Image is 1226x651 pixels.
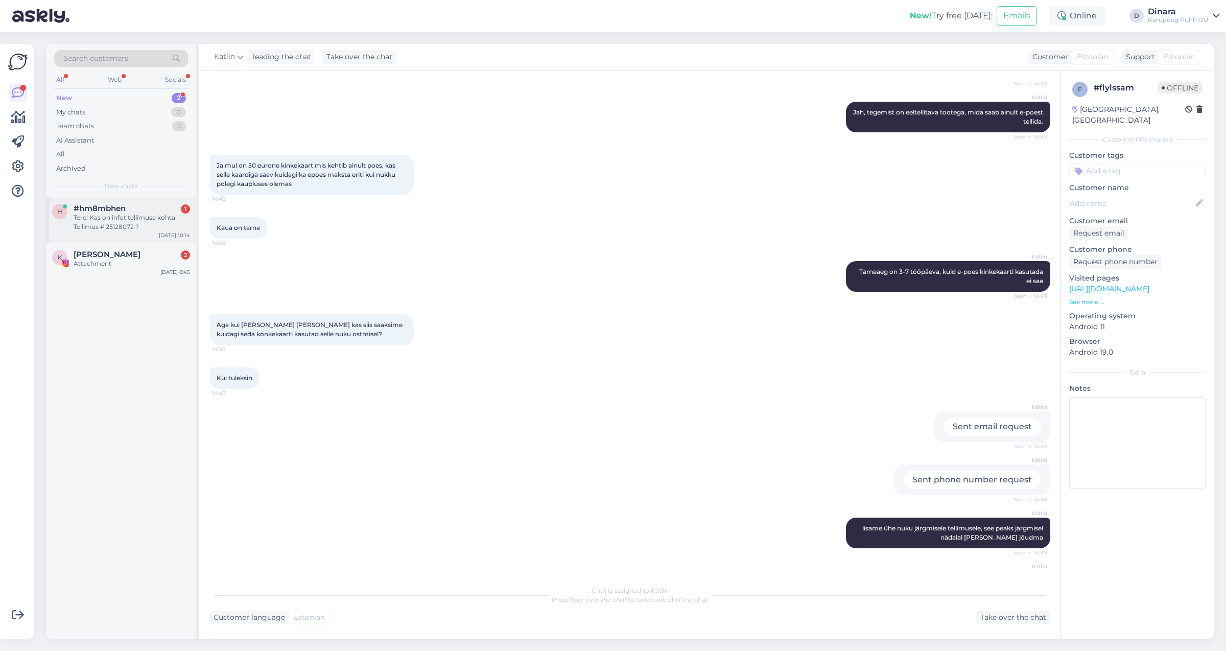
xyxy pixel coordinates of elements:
[1148,16,1209,24] div: Karupoeg Puhh OÜ
[1148,8,1209,16] div: Dinara
[56,164,86,174] div: Archived
[1009,549,1047,556] span: Seen ✓ 14:49
[1122,52,1155,62] div: Support
[1009,563,1047,570] span: Kätlin
[1077,52,1108,62] span: Estonian
[1069,368,1206,377] div: Extra
[903,471,1041,489] div: Sent phone number request
[214,51,235,62] span: Kätlin
[56,107,85,118] div: My chats
[1009,443,1047,450] span: Seen ✓ 14:48
[944,417,1041,436] div: Sent email request
[217,161,397,188] span: Ja mul on 50 eurone kinkekaart mis kehtib ainult poes, kas selle kaardiga saav kuidagi ka epoes m...
[1028,52,1068,62] div: Customer
[74,213,190,231] div: Tere! Kas on infot tellimuse kohta Tellimus # 25128072 ?
[862,524,1045,541] span: lisame ühe nuku järgmisele tellimusele, see peaks järgmisel nädalal [PERSON_NAME] jõudma
[1078,85,1082,93] span: f
[322,50,396,64] div: Take over the chat
[1049,7,1105,25] div: Online
[1069,244,1206,255] p: Customer phone
[249,52,311,62] div: leading the chat
[1148,8,1220,24] a: DinaraKarupoeg Puhh OÜ
[74,259,190,268] div: Attachment
[172,121,186,131] div: 3
[1009,509,1047,517] span: Kätlin
[217,224,260,231] span: Kaua on tarne
[1069,150,1206,161] p: Customer tags
[74,204,126,213] span: #hm8mbhen
[58,253,62,261] span: K
[592,587,669,594] span: Chat is assigned to Kätlin
[976,611,1050,624] div: Take over the chat
[213,195,251,203] span: 14:42
[1009,456,1047,464] span: Kätlin
[56,93,72,103] div: New
[997,6,1037,26] button: Emails
[1129,9,1144,23] div: D
[1069,226,1128,240] div: Request email
[1069,321,1206,332] p: Android 11
[57,207,62,215] span: h
[217,374,252,382] span: Kui tuleksin
[859,268,1045,285] span: Tarneaeg on 3-7 tööpäeva, kuid e-poes kinkekaarti kasutada ei saa
[1069,163,1206,178] input: Add a tag
[1069,297,1206,307] p: See more ...
[1069,255,1162,269] div: Request phone number
[209,612,285,623] div: Customer language
[171,107,186,118] div: 0
[853,108,1045,125] span: Jah, tegemist on eeltellitava tootega, mida saab ainult e-poest tellida.
[8,52,28,72] img: Askly Logo
[1069,273,1206,284] p: Visited pages
[1009,253,1047,261] span: Kätlin
[1069,336,1206,347] p: Browser
[105,181,137,191] span: New chats
[163,73,188,86] div: Socials
[569,596,628,603] i: 'Take over the chat'
[74,250,140,259] span: Kristin Kerro
[1009,403,1047,411] span: Kätlin
[1009,80,1047,87] span: Seen ✓ 14:42
[181,204,190,214] div: 1
[1009,292,1047,300] span: Seen ✓ 14:43
[56,135,94,146] div: AI Assistant
[1069,347,1206,358] p: Android 19.0
[159,231,190,239] div: [DATE] 10:14
[63,53,128,64] span: Search customers
[1072,104,1185,126] div: [GEOGRAPHIC_DATA], [GEOGRAPHIC_DATA]
[160,268,190,276] div: [DATE] 8:45
[1009,94,1047,101] span: Kätlin
[181,250,190,260] div: 2
[1070,198,1194,209] input: Add name
[56,149,65,159] div: All
[213,239,251,247] span: 14:42
[172,93,186,103] div: 2
[213,389,251,397] span: 14:43
[910,11,932,20] b: New!
[106,73,124,86] div: Web
[1069,182,1206,193] p: Customer name
[1158,82,1203,94] span: Offline
[1069,216,1206,226] p: Customer email
[1164,52,1195,62] span: Estonian
[1069,284,1149,293] a: [URL][DOMAIN_NAME]
[217,321,404,338] span: Aga kui [PERSON_NAME] [PERSON_NAME] kas siis saaksime kuidagi seda konkekaarti kasutad selle nuku...
[213,345,251,353] span: 14:43
[1069,311,1206,321] p: Operating system
[1094,82,1158,94] div: # flylssam
[1069,135,1206,144] div: Customer information
[1009,133,1047,141] span: Seen ✓ 14:42
[56,121,94,131] div: Team chats
[54,73,66,86] div: All
[910,10,993,22] div: Try free [DATE]:
[294,612,325,623] span: Estonian
[1009,496,1047,503] span: Seen ✓ 14:48
[552,596,708,603] span: Press to take control of the chat
[1069,383,1206,394] p: Notes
